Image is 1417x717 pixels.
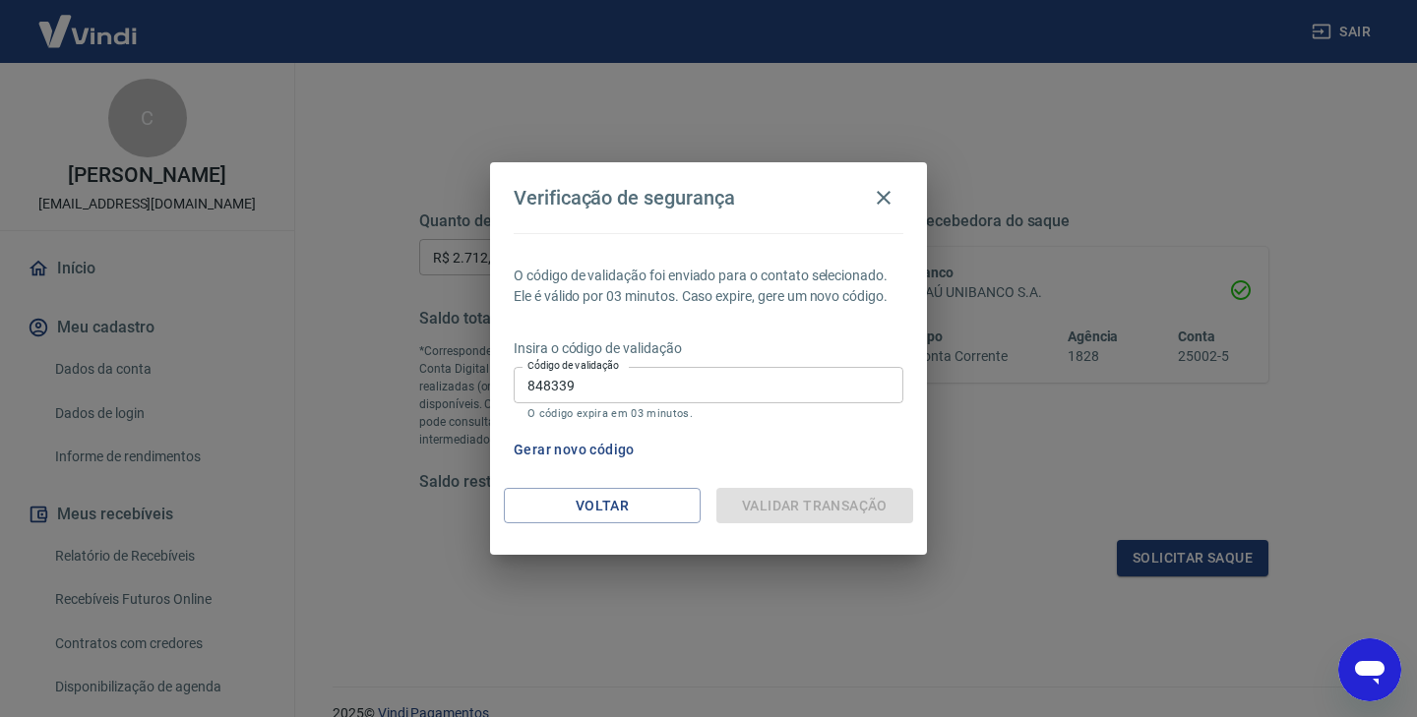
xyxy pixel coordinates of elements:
[514,338,903,359] p: Insira o código de validação
[527,407,890,420] p: O código expira em 03 minutos.
[514,186,735,209] h4: Verificação de segurança
[527,358,619,373] label: Código de validação
[506,432,643,468] button: Gerar novo código
[514,266,903,307] p: O código de validação foi enviado para o contato selecionado. Ele é válido por 03 minutos. Caso e...
[1338,638,1401,701] iframe: Botão para abrir a janela de mensagens
[504,488,701,524] button: Voltar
